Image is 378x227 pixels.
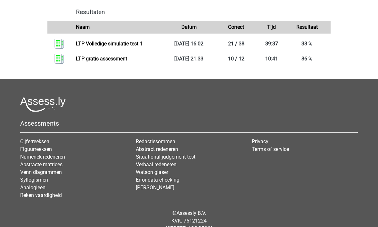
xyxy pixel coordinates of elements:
[136,162,177,168] a: Verbaal redeneren
[165,24,212,31] div: Datum
[136,139,175,145] a: Redactiesommen
[20,154,65,160] a: Numeriek redeneren
[252,139,268,145] a: Privacy
[20,169,62,176] a: Venn diagrammen
[20,146,52,153] a: Figuurreeksen
[252,146,289,153] a: Terms of service
[136,146,178,153] a: Abstract redeneren
[76,41,143,47] a: LTP Volledige simulatie test 1
[20,162,62,168] a: Abstracte matrices
[20,177,48,183] a: Syllogismen
[20,139,49,145] a: Cijferreeksen
[136,185,174,191] a: [PERSON_NAME]
[20,120,358,128] h5: Assessments
[20,192,62,199] a: Reken vaardigheid
[283,24,331,31] div: Resultaat
[136,154,195,160] a: Situational judgement test
[136,169,168,176] a: Watson glaser
[177,210,206,216] a: Assessly B.V.
[20,97,66,112] img: Assessly logo
[20,185,45,191] a: Analogieen
[71,24,166,31] div: Naam
[136,177,179,183] a: Error data checking
[260,24,283,31] div: Tijd
[76,56,127,62] a: LTP gratis assessment
[213,24,260,31] div: Correct
[76,9,326,16] h4: Resultaten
